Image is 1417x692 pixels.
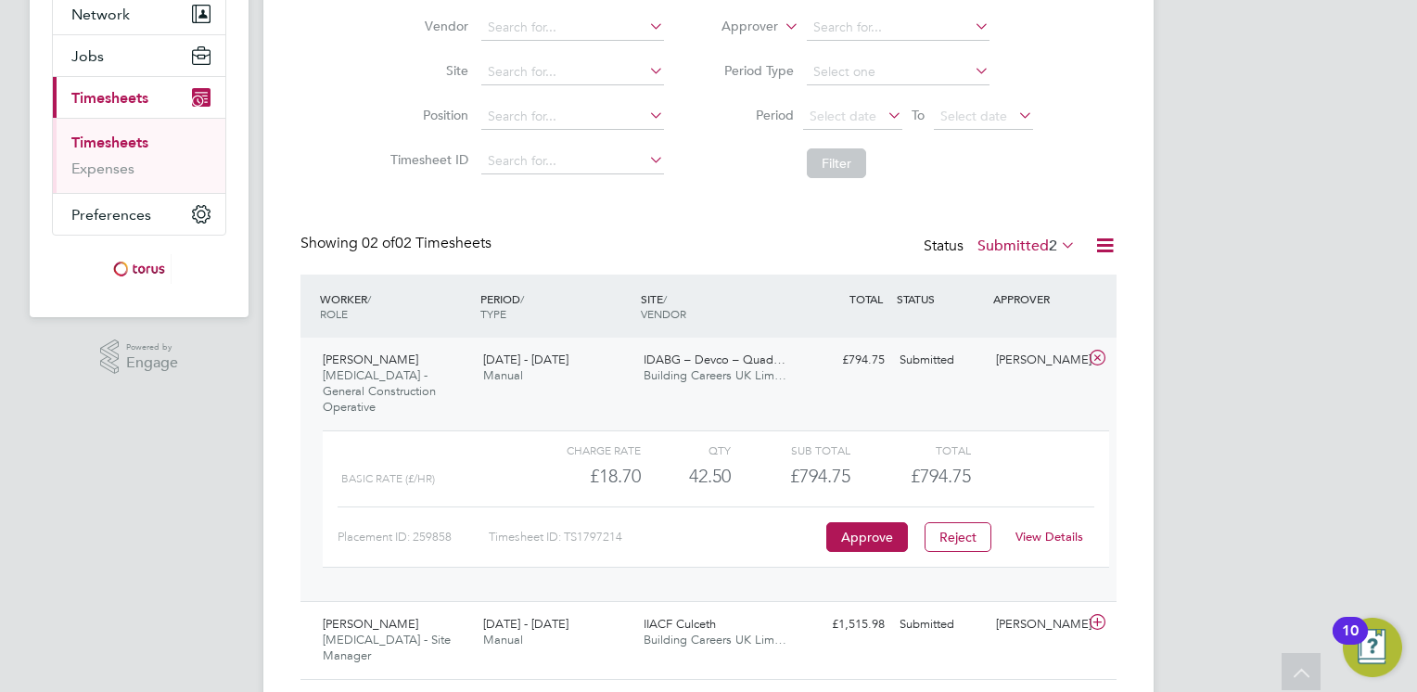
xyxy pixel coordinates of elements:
span: Select date [810,108,876,124]
div: Charge rate [521,439,641,461]
span: TOTAL [849,291,883,306]
span: [MEDICAL_DATA] - Site Manager [323,632,451,663]
a: Expenses [71,160,134,177]
div: £1,515.98 [796,609,892,640]
span: £794.75 [911,465,971,487]
input: Search for... [481,104,664,130]
div: QTY [641,439,731,461]
span: Timesheets [71,89,148,107]
div: Submitted [892,345,989,376]
span: / [367,291,371,306]
span: Jobs [71,47,104,65]
img: torus-logo-retina.png [107,254,172,284]
span: 02 of [362,234,395,252]
span: Powered by [126,340,178,355]
span: ROLE [320,306,348,321]
div: Status [924,234,1079,260]
span: To [906,103,930,127]
button: Timesheets [53,77,225,118]
span: [MEDICAL_DATA] - General Construction Operative [323,367,436,415]
button: Reject [925,522,991,552]
span: 02 Timesheets [362,234,491,252]
span: IIACF Culceth [644,616,716,632]
div: Showing [300,234,495,253]
a: Powered byEngage [100,340,179,375]
label: Approver [695,18,778,36]
span: IDABG – Devco – Quad… [644,352,785,367]
span: Engage [126,355,178,371]
div: 42.50 [641,461,731,492]
div: Total [850,439,970,461]
input: Search for... [481,148,664,174]
span: VENDOR [641,306,686,321]
div: SITE [636,282,797,330]
span: [PERSON_NAME] [323,616,418,632]
span: / [663,291,667,306]
input: Select one [807,59,989,85]
div: £794.75 [731,461,850,492]
input: Search for... [481,59,664,85]
span: Preferences [71,206,151,224]
span: / [520,291,524,306]
span: Manual [483,632,523,647]
span: 2 [1049,237,1057,255]
label: Site [385,62,468,79]
div: [PERSON_NAME] [989,345,1085,376]
label: Submitted [977,237,1076,255]
a: Go to home page [52,254,226,284]
button: Jobs [53,35,225,76]
button: Filter [807,148,866,178]
div: £794.75 [796,345,892,376]
input: Search for... [481,15,664,41]
input: Search for... [807,15,989,41]
div: Timesheets [53,118,225,193]
div: 10 [1342,631,1359,655]
button: Open Resource Center, 10 new notifications [1343,618,1402,677]
button: Preferences [53,194,225,235]
span: [DATE] - [DATE] [483,352,568,367]
div: [PERSON_NAME] [989,609,1085,640]
label: Position [385,107,468,123]
a: View Details [1015,529,1083,545]
button: Approve [826,522,908,552]
label: Timesheet ID [385,151,468,168]
div: PERIOD [476,282,636,330]
div: £18.70 [521,461,641,492]
a: Timesheets [71,134,148,151]
div: Submitted [892,609,989,640]
span: Building Careers UK Lim… [644,367,786,383]
span: TYPE [480,306,506,321]
span: Select date [940,108,1007,124]
span: [DATE] - [DATE] [483,616,568,632]
div: WORKER [315,282,476,330]
div: Sub Total [731,439,850,461]
div: APPROVER [989,282,1085,315]
span: [PERSON_NAME] [323,352,418,367]
span: Network [71,6,130,23]
label: Period [710,107,794,123]
span: Basic Rate (£/HR) [341,472,435,485]
span: Building Careers UK Lim… [644,632,786,647]
div: STATUS [892,282,989,315]
label: Vendor [385,18,468,34]
span: Manual [483,367,523,383]
div: Placement ID: 259858 [338,522,489,552]
div: Timesheet ID: TS1797214 [489,522,822,552]
label: Period Type [710,62,794,79]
